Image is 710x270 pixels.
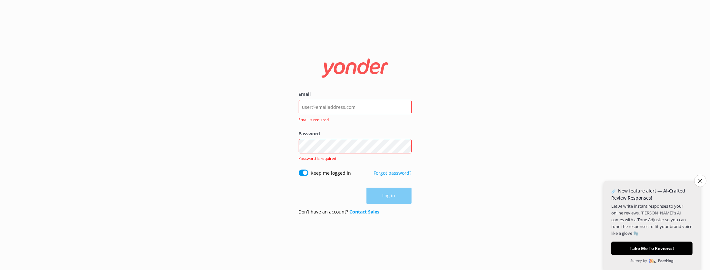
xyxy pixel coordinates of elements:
[299,208,380,215] p: Don’t have an account?
[299,117,408,123] span: Email is required
[299,91,412,98] label: Email
[350,209,380,215] a: Contact Sales
[299,130,412,137] label: Password
[299,156,336,161] span: Password is required
[399,140,412,153] button: Show password
[374,170,412,176] a: Forgot password?
[299,100,412,114] input: user@emailaddress.com
[311,170,351,177] label: Keep me logged in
